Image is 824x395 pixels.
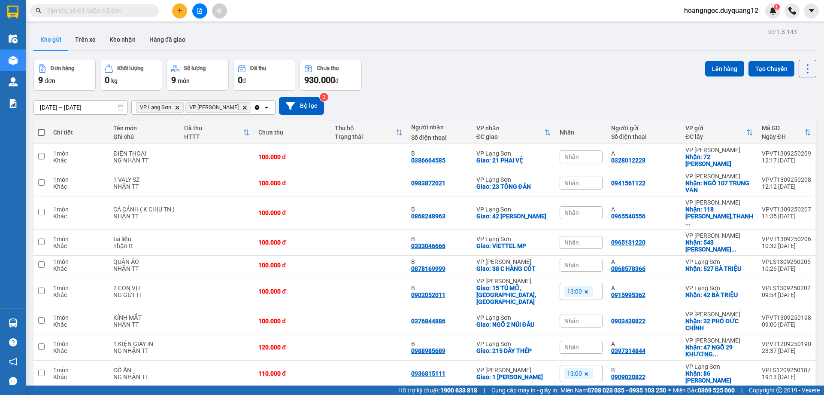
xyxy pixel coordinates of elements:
div: VP [PERSON_NAME] [685,173,753,180]
span: message [9,377,17,385]
div: Chưa thu [317,65,339,71]
div: 0868248963 [411,213,445,220]
svg: Delete [175,105,180,110]
div: 2 CON VỊT [113,285,176,291]
div: nhận tt [113,242,176,249]
div: VPVT1309250206 [762,236,811,242]
span: ⚪️ [668,389,671,392]
div: VP Lạng Sơn [685,258,753,265]
div: 0965131220 [611,239,645,246]
span: Nhãn [564,318,579,325]
div: B [411,150,468,157]
input: Selected VP Lạng Sơn, VP Minh Khai. [253,103,254,112]
span: Hỗ trợ kỹ thuật: [398,386,477,395]
div: Nhận: 32 PHÓ ĐỨC CHÍNH [685,318,753,331]
div: Giao: NGÕ 2 NÚI ĐẦU [476,321,551,328]
span: 13:00 [567,288,582,295]
div: VP [PERSON_NAME] [476,258,551,265]
div: VP [PERSON_NAME] [476,278,551,285]
button: Tạo Chuyến [748,61,794,77]
div: 0941561122 [611,180,645,187]
span: kg [111,77,118,84]
div: 12:12 [DATE] [762,183,811,190]
div: KÍNH MẮT [113,314,176,321]
div: VP [PERSON_NAME] [685,199,753,206]
div: 100.000 đ [258,209,326,216]
span: 0 [238,75,242,85]
button: Khối lượng0kg [100,60,162,91]
div: VP nhận [476,125,544,132]
div: Giao: 15 TÚ MỠ,CẦU GIẤY,HÀ NỘI [476,285,551,305]
svg: Delete [242,105,247,110]
span: Nhãn [564,239,579,246]
div: Số lượng [184,65,206,71]
div: Nhận: NGÕ 107 TRUNG VĂN [685,180,753,193]
button: Kho nhận [103,29,142,50]
div: ĐC lấy [685,133,746,140]
span: ... [713,351,718,358]
span: copyright [776,387,782,393]
div: 100.000 đ [258,239,326,246]
div: Khác [53,242,105,249]
div: A [611,340,677,347]
div: ĐC giao [476,133,544,140]
div: 100.000 đ [258,288,326,295]
span: ... [685,220,691,227]
span: Nhãn [564,209,579,216]
div: NG NHẬN TT [113,374,176,380]
div: Người nhận [411,124,468,131]
div: NHẬN TT [113,265,176,272]
strong: 0708 023 035 - 0935 103 250 [588,387,666,394]
div: 0376844886 [411,318,445,325]
img: solution-icon [9,99,18,108]
div: 0386664585 [411,157,445,164]
div: Khác [53,213,105,220]
span: Nhãn [564,344,579,351]
div: Nhận: 527 BÀ TRIỆU [685,265,753,272]
div: VPVT1309250198 [762,314,811,321]
div: ĐIỆN THOẠI [113,150,176,157]
button: Trên xe [68,29,103,50]
div: Đã thu [184,125,243,132]
span: Miền Nam [560,386,666,395]
span: đ [335,77,339,84]
img: icon-new-feature [769,7,777,15]
div: 120.000 đ [258,344,326,351]
div: B [411,258,468,265]
strong: 0369 525 060 [698,387,735,394]
div: 0936815111 [411,370,445,377]
div: Tên món [113,125,176,132]
div: 1 món [53,236,105,242]
div: Khác [53,347,105,354]
div: 0333046666 [411,242,445,249]
div: QUẦN ÁO [113,258,176,265]
div: VP Lạng Sơn [476,176,551,183]
div: Thu hộ [335,125,396,132]
div: Nhận: 72 NGUYỄN KHANG [685,153,753,167]
div: CÁ CẢNH ( K CHỊU TN ) [113,206,176,213]
span: VP Lạng Sơn [140,104,171,111]
div: VPLS1209250187 [762,367,811,374]
div: 0965540556 [611,213,645,220]
div: 11:35 [DATE] [762,213,811,220]
div: Giao: 42 NGUYỄN THẾ LỘC [476,213,551,220]
div: A [611,285,677,291]
div: A [611,206,677,213]
div: VPVT1309250207 [762,206,811,213]
div: 10:26 [DATE] [762,265,811,272]
div: NG NHẬN TT [113,157,176,164]
div: Khác [53,183,105,190]
div: 100.000 đ [258,262,326,269]
div: Đã thu [250,65,266,71]
div: VPVT1309250208 [762,176,811,183]
div: Chi tiết [53,129,105,136]
span: plus [177,8,183,14]
div: Giao: 21 PHAI VỆ [476,157,551,164]
div: B [411,206,468,213]
div: 1 món [53,258,105,265]
span: VP Lạng Sơn, close by backspace [136,102,184,113]
div: B [411,285,468,291]
div: 23:37 [DATE] [762,347,811,354]
div: 1 món [53,150,105,157]
strong: 1900 633 818 [440,387,477,394]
